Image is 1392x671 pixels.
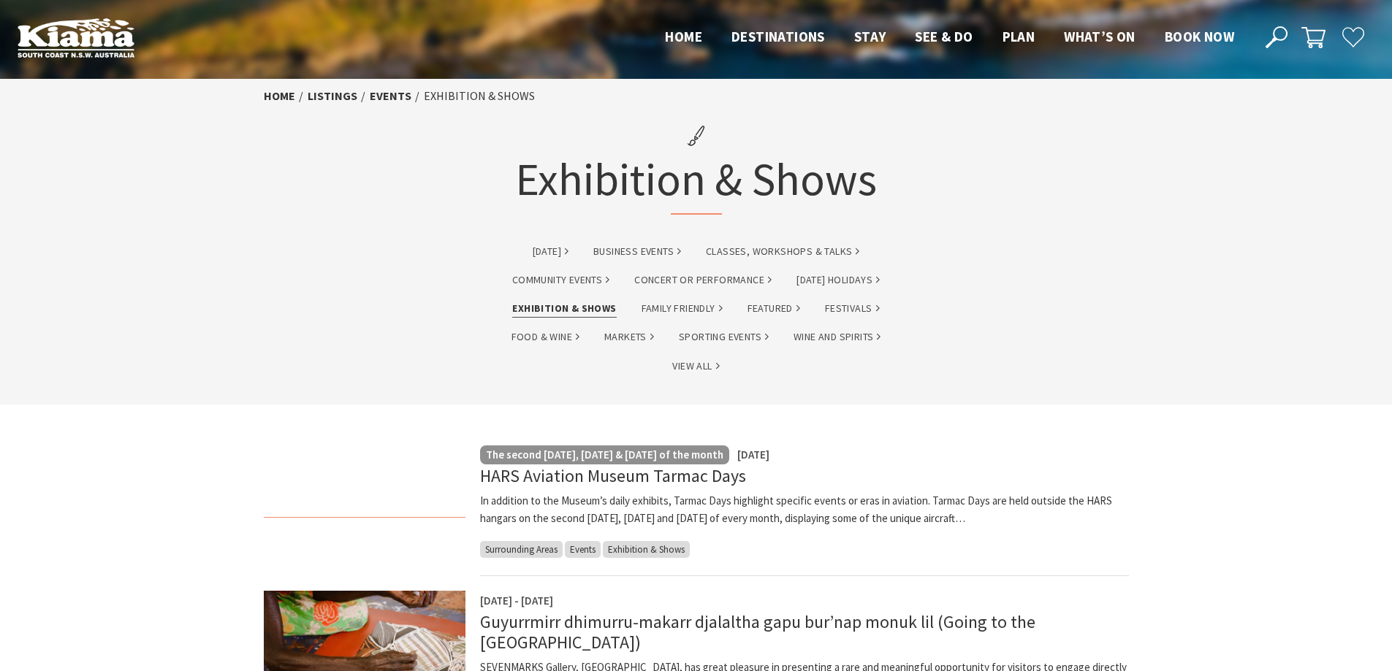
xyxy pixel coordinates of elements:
span: Plan [1003,28,1035,45]
p: The second [DATE], [DATE] & [DATE] of the month [486,446,723,464]
a: [DATE] [533,243,568,260]
span: Events [565,541,601,558]
li: Exhibition & Shows [424,87,535,106]
a: Home [264,88,295,104]
a: Classes, Workshops & Talks [706,243,859,260]
span: Exhibition & Shows [603,541,690,558]
img: Kiama Logo [18,18,134,58]
span: [DATE] - [DATE] [480,594,553,607]
p: In addition to the Museum’s daily exhibits, Tarmac Days highlight specific events or eras in avia... [480,492,1129,527]
a: View All [672,358,719,375]
a: Community Events [512,272,609,288]
a: Festivals [825,300,880,317]
a: Concert or Performance [634,272,772,288]
span: Book now [1165,28,1234,45]
span: Surrounding Areas [480,541,563,558]
span: Home [665,28,702,45]
span: [DATE] [737,448,769,461]
a: Markets [604,329,654,345]
a: Food & Wine [511,329,579,345]
a: Family Friendly [642,300,723,317]
span: What’s On [1064,28,1136,45]
a: Events [370,88,411,104]
span: Stay [854,28,886,45]
a: Wine and Spirits [794,329,881,345]
a: Business Events [593,243,681,260]
span: Destinations [731,28,825,45]
h1: Exhibition & Shows [515,113,877,215]
a: Exhibition & Shows [512,300,616,317]
a: Featured [748,300,800,317]
nav: Main Menu [650,26,1249,50]
span: See & Do [915,28,973,45]
a: HARS Aviation Museum Tarmac Days [480,464,746,487]
a: Sporting Events [679,329,769,345]
a: Guyurrmirr dhimurru-makarr djalaltha gapu bur’nap monuk lil (Going to the [GEOGRAPHIC_DATA]) [480,610,1035,653]
a: listings [308,88,357,104]
a: [DATE] Holidays [796,272,880,288]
